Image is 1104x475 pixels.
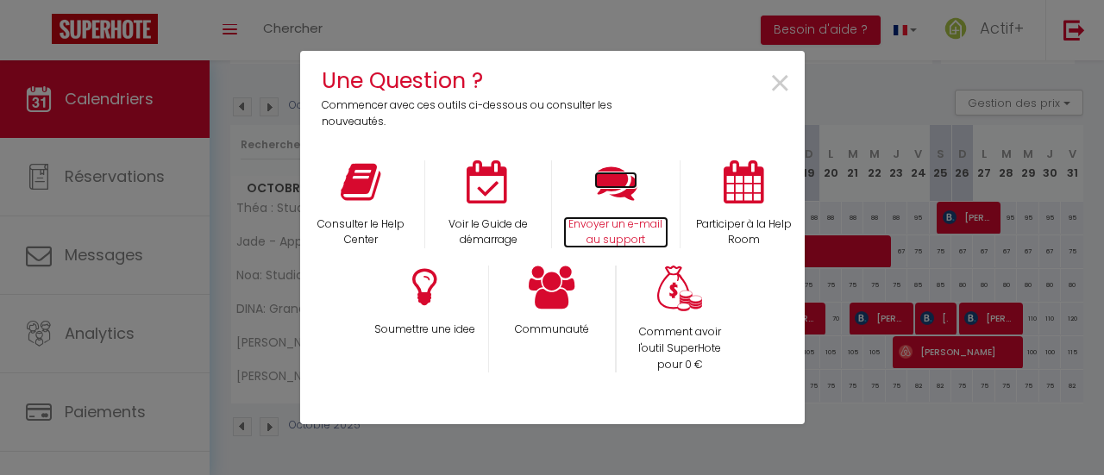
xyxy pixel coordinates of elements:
[657,266,702,311] img: Money bag
[692,216,796,249] p: Participer à la Help Room
[322,97,624,130] p: Commencer avec ces outils ci-dessous ou consulter les nouveautés.
[768,65,792,103] button: Close
[436,216,540,249] p: Voir le Guide de démarrage
[563,216,668,249] p: Envoyer un e-mail au support
[628,324,732,373] p: Comment avoir l'outil SuperHote pour 0 €
[500,322,604,338] p: Communauté
[309,216,414,249] p: Consulter le Help Center
[372,322,477,338] p: Soumettre une idee
[768,57,792,111] span: ×
[322,64,624,97] h4: Une Question ?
